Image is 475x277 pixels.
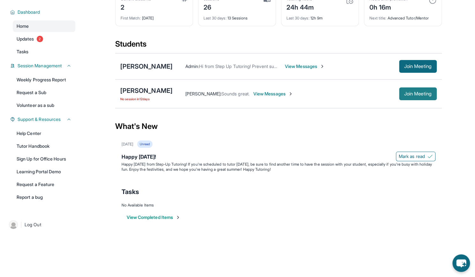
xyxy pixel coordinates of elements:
span: Tasks [17,49,28,55]
span: | [20,221,22,228]
span: [PERSON_NAME] : [185,91,221,96]
a: Weekly Progress Report [13,74,75,86]
img: user-img [9,220,18,229]
div: [PERSON_NAME] [120,62,173,71]
div: Unread [137,140,152,148]
span: Support & Resources [18,116,61,123]
a: Updates2 [13,33,75,45]
a: Report a bug [13,191,75,203]
div: [PERSON_NAME] [120,86,173,95]
div: Students [115,39,442,53]
span: No session in 12 days [120,96,173,101]
div: What's New [115,112,442,140]
span: Session Management [18,63,62,69]
span: View Messages [253,91,293,97]
a: Sign Up for Office Hours [13,153,75,165]
span: First Match : [121,16,141,20]
span: Last 30 days : [286,16,309,20]
a: Tasks [13,46,75,57]
img: Mark as read [427,154,433,159]
div: 0h 16m [369,2,408,12]
span: Join Meeting [404,92,432,96]
button: Mark as read [396,152,435,161]
span: Home [17,23,29,29]
a: Volunteer as a sub [13,100,75,111]
span: Next title : [369,16,387,20]
div: Advanced Tutor/Mentor [369,12,436,21]
a: |Log Out [6,218,75,232]
div: 13 Sessions [204,12,271,21]
div: 26 [204,2,219,12]
div: No Available Items [122,203,435,208]
img: Chevron-Right [288,91,293,96]
button: Support & Resources [15,116,71,123]
button: chat-button [452,254,470,272]
p: Happy [DATE] from Step-Up Tutoring! If you're scheduled to tutor [DATE], be sure to find another ... [122,162,435,172]
span: 2 [37,36,43,42]
div: 2 [121,2,151,12]
div: [DATE] [121,12,188,21]
img: Chevron-Right [320,64,325,69]
a: Request a Sub [13,87,75,98]
button: Join Meeting [399,87,437,100]
span: Admin : [185,64,199,69]
div: [DATE] [122,142,133,147]
a: Request a Feature [13,179,75,190]
a: Home [13,20,75,32]
span: Sounds great. [221,91,249,96]
span: Tasks [122,187,139,196]
div: 12h 9m [286,12,353,21]
button: Dashboard [15,9,71,15]
span: Dashboard [18,9,40,15]
a: Tutor Handbook [13,140,75,152]
a: Learning Portal Demo [13,166,75,177]
button: Join Meeting [399,60,437,73]
span: Join Meeting [404,64,432,68]
span: Updates [17,36,34,42]
span: Mark as read [399,153,425,160]
span: View Messages [285,63,325,70]
a: Help Center [13,128,75,139]
button: View Completed Items [127,214,181,221]
div: 24h 44m [286,2,314,12]
button: Session Management [15,63,71,69]
span: Log Out [25,221,41,228]
span: Last 30 days : [204,16,226,20]
div: Happy [DATE]! [122,153,435,162]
